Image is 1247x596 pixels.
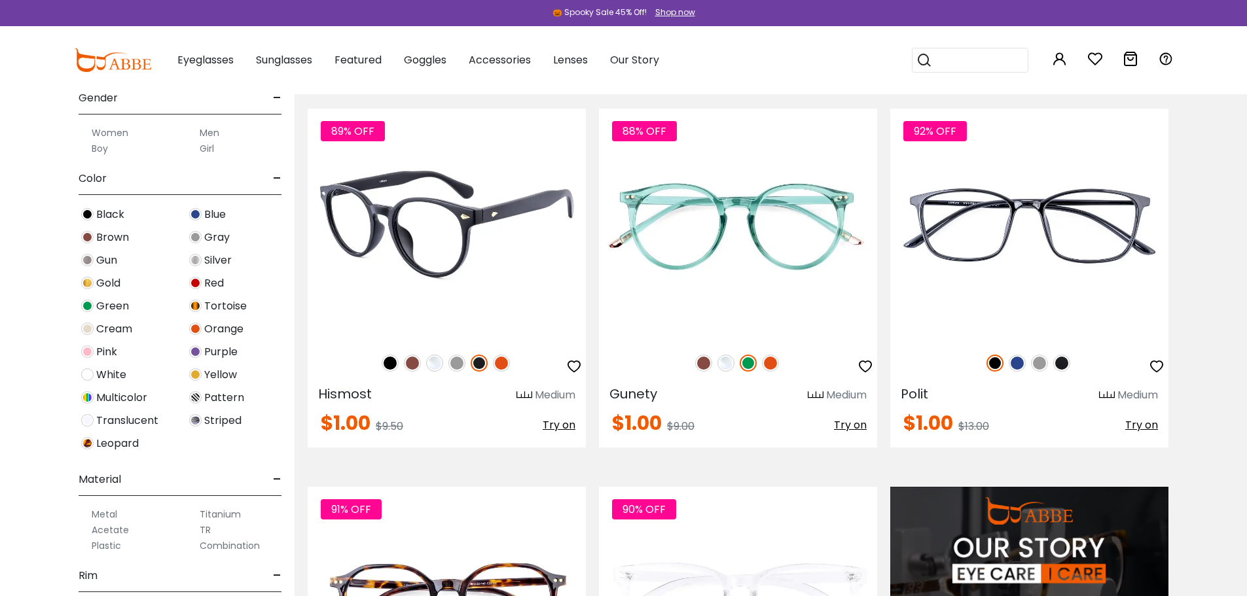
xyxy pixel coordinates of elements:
[204,367,237,383] span: Yellow
[1125,413,1158,437] button: Try on
[96,253,117,268] span: Gun
[204,230,230,245] span: Gray
[189,368,202,381] img: Yellow
[695,355,712,372] img: Brown
[321,409,370,437] span: $1.00
[96,390,147,406] span: Multicolor
[1099,391,1115,400] img: size ruler
[189,277,202,289] img: Red
[200,125,219,141] label: Men
[318,385,372,403] span: Hismost
[740,355,757,372] img: Green
[834,413,867,437] button: Try on
[469,52,531,67] span: Accessories
[92,538,121,553] label: Plastic
[96,321,132,337] span: Cream
[552,7,647,18] div: 🎃 Spooky Sale 45% Off!
[81,437,94,449] img: Leopard
[92,522,129,538] label: Acetate
[321,499,382,519] span: 91% OFF
[189,254,202,266] img: Silver
[609,385,657,403] span: Gunety
[612,121,677,141] span: 88% OFF
[1031,355,1048,372] img: Gray
[1053,355,1070,372] img: Matte Black
[96,436,139,451] span: Leopard
[189,300,202,312] img: Tortoise
[96,275,120,291] span: Gold
[808,391,823,400] img: size ruler
[826,387,867,403] div: Medium
[79,560,98,591] span: Rim
[200,141,214,156] label: Girl
[321,121,385,141] span: 89% OFF
[81,391,94,404] img: Multicolor
[189,323,202,335] img: Orange
[273,82,281,114] span: -
[256,52,312,67] span: Sunglasses
[177,52,234,67] span: Eyeglasses
[79,163,107,194] span: Color
[1009,355,1026,372] img: Blue
[92,125,128,141] label: Women
[96,344,117,360] span: Pink
[81,368,94,381] img: White
[543,413,575,437] button: Try on
[834,417,867,432] span: Try on
[96,413,158,429] span: Translucent
[334,52,382,67] span: Featured
[200,538,260,553] label: Combination
[717,355,734,372] img: Clear
[448,355,465,372] img: Gray
[81,345,94,358] img: Pink
[92,506,117,522] label: Metal
[204,207,226,222] span: Blue
[189,414,202,427] img: Striped
[200,506,241,522] label: Titanium
[79,464,121,495] span: Material
[612,499,676,519] span: 90% OFF
[553,52,588,67] span: Lenses
[649,7,695,18] a: Shop now
[612,409,662,437] span: $1.00
[610,52,659,67] span: Our Story
[655,7,695,18] div: Shop now
[308,109,586,340] img: Orange Hismost - Plastic ,Universal Bridge Fit
[96,207,124,222] span: Black
[200,522,211,538] label: TR
[81,231,94,243] img: Brown
[1117,387,1158,403] div: Medium
[204,321,244,337] span: Orange
[189,231,202,243] img: Gray
[189,391,202,404] img: Pattern
[273,464,281,495] span: -
[74,48,151,72] img: abbeglasses.com
[204,298,247,314] span: Tortoise
[81,323,94,335] img: Cream
[667,419,695,434] span: $9.00
[273,560,281,591] span: -
[535,387,575,403] div: Medium
[404,52,446,67] span: Goggles
[81,254,94,266] img: Gun
[81,300,94,312] img: Green
[493,355,510,372] img: Orange
[273,163,281,194] span: -
[426,355,443,372] img: Clear
[471,355,488,372] img: Matte Black
[81,208,94,220] img: Black
[890,109,1168,340] img: Black Polit - TR ,Universal Bridge Fit
[204,390,244,406] span: Pattern
[404,355,421,372] img: Brown
[81,277,94,289] img: Gold
[79,82,118,114] span: Gender
[958,419,989,434] span: $13.00
[92,141,108,156] label: Boy
[903,121,967,141] span: 92% OFF
[543,417,575,432] span: Try on
[96,367,126,383] span: White
[96,230,129,245] span: Brown
[599,109,877,340] img: Green Gunety - Plastic ,Universal Bridge Fit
